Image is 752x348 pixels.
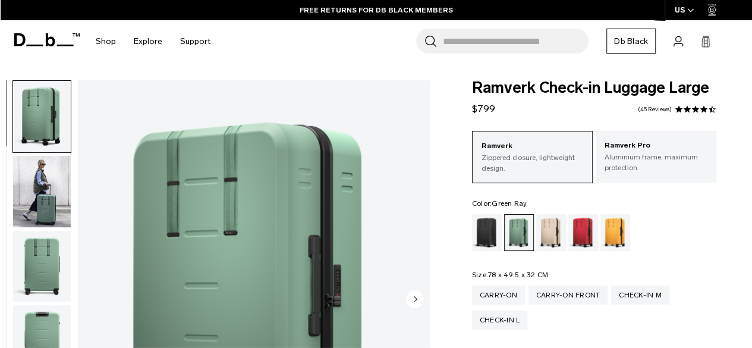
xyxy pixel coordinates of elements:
[492,199,527,208] span: Green Ray
[568,214,598,251] a: Sprite Lightning Red
[472,286,525,305] a: Carry-on
[472,200,527,207] legend: Color:
[134,20,162,62] a: Explore
[96,20,116,62] a: Shop
[605,140,707,152] p: Ramverk Pro
[528,286,608,305] a: Carry-on Front
[638,106,672,112] a: 45 reviews
[180,20,210,62] a: Support
[536,214,566,251] a: Fogbow Beige
[472,214,502,251] a: Black Out
[12,230,71,303] button: Ramverk Check-in Luggage Large Green Ray
[606,29,656,54] a: Db Black
[12,155,71,228] button: Ramverk Check-in Luggage Large Green Ray
[611,286,669,305] a: Check-in M
[504,214,534,251] a: Green Ray
[300,5,453,15] a: FREE RETURNS FOR DB BLACK MEMBERS
[472,80,716,96] span: Ramverk Check-in Luggage Large
[482,152,583,174] p: Zippered closure, lightweight design.
[472,103,495,114] span: $799
[12,80,71,153] button: Ramverk Check-in Luggage Large Green Ray
[472,311,528,330] a: Check-in L
[600,214,630,251] a: Parhelion Orange
[596,131,716,182] a: Ramverk Pro Aluminium frame, maximum protection.
[406,290,424,310] button: Next slide
[472,271,549,278] legend: Size:
[13,81,71,152] img: Ramverk Check-in Luggage Large Green Ray
[488,271,548,279] span: 78 x 49.5 x 32 CM
[87,20,219,62] nav: Main Navigation
[13,231,71,302] img: Ramverk Check-in Luggage Large Green Ray
[13,156,71,227] img: Ramverk Check-in Luggage Large Green Ray
[605,152,707,173] p: Aluminium frame, maximum protection.
[482,140,583,152] p: Ramverk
